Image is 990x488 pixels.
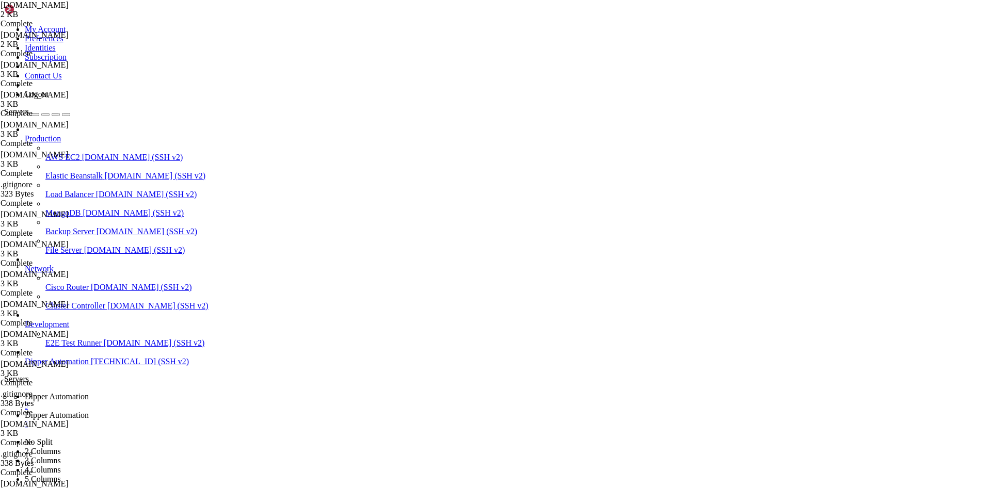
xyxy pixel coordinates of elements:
span: .gitignore [1,180,99,199]
span: .gitignore [1,180,33,189]
span: .gitignore [1,449,99,468]
span: [DOMAIN_NAME] [1,210,69,219]
span: [DOMAIN_NAME] [1,300,69,308]
div: Complete [1,348,99,357]
div: Complete [1,438,99,447]
span: [DOMAIN_NAME] [1,1,69,9]
span: [DOMAIN_NAME] [1,240,69,249]
div: Complete [1,199,99,208]
span: update.sh [1,210,99,229]
div: 3 KB [1,279,99,288]
div: Complete [1,468,99,477]
div: 3 KB [1,309,99,318]
span: [DOMAIN_NAME] [1,150,69,159]
span: update.sh [1,1,99,19]
div: Complete [1,229,99,238]
span: [DOMAIN_NAME] [1,360,69,368]
span: [DOMAIN_NAME] [1,330,69,338]
div: Complete [1,288,99,298]
div: Complete [1,169,99,178]
div: 3 KB [1,100,99,109]
div: Complete [1,79,99,88]
span: update-site.sh [1,240,99,258]
div: Complete [1,139,99,148]
div: Complete [1,378,99,387]
span: [DOMAIN_NAME] [1,479,69,488]
div: Complete [1,19,99,28]
div: 2 KB [1,40,99,49]
div: 338 Bytes [1,399,99,408]
div: Complete [1,318,99,328]
div: 338 Bytes [1,459,99,468]
span: update.sh [1,30,99,49]
span: .gitignore [1,449,33,458]
div: 3 KB [1,249,99,258]
div: 2 KB [1,10,99,19]
div: 3 KB [1,159,99,169]
span: update-site.sh [1,360,99,378]
span: [DOMAIN_NAME] [1,270,69,279]
span: update.sh [1,300,99,318]
span: .gitignore [1,389,99,408]
span: [DOMAIN_NAME] [1,60,69,69]
div: 3 KB [1,339,99,348]
span: .gitignore [1,389,33,398]
div: Complete [1,408,99,417]
div: 3 KB [1,70,99,79]
div: Complete [1,258,99,268]
span: update-site.sh [1,330,99,348]
span: update-site.sh [1,419,99,438]
div: 3 KB [1,369,99,378]
span: update-site.sh [1,120,99,139]
div: Complete [1,109,99,118]
div: Complete [1,49,99,58]
span: [DOMAIN_NAME] [1,120,69,129]
span: update.sh [1,270,99,288]
span: [DOMAIN_NAME] [1,30,69,39]
div: 323 Bytes [1,189,99,199]
div: 3 KB [1,219,99,229]
div: 3 KB [1,429,99,438]
div: 3 KB [1,129,99,139]
span: [DOMAIN_NAME] [1,419,69,428]
span: update.sh [1,150,99,169]
span: update.sh [1,90,99,109]
span: update.sh [1,60,99,79]
span: [DOMAIN_NAME] [1,90,69,99]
